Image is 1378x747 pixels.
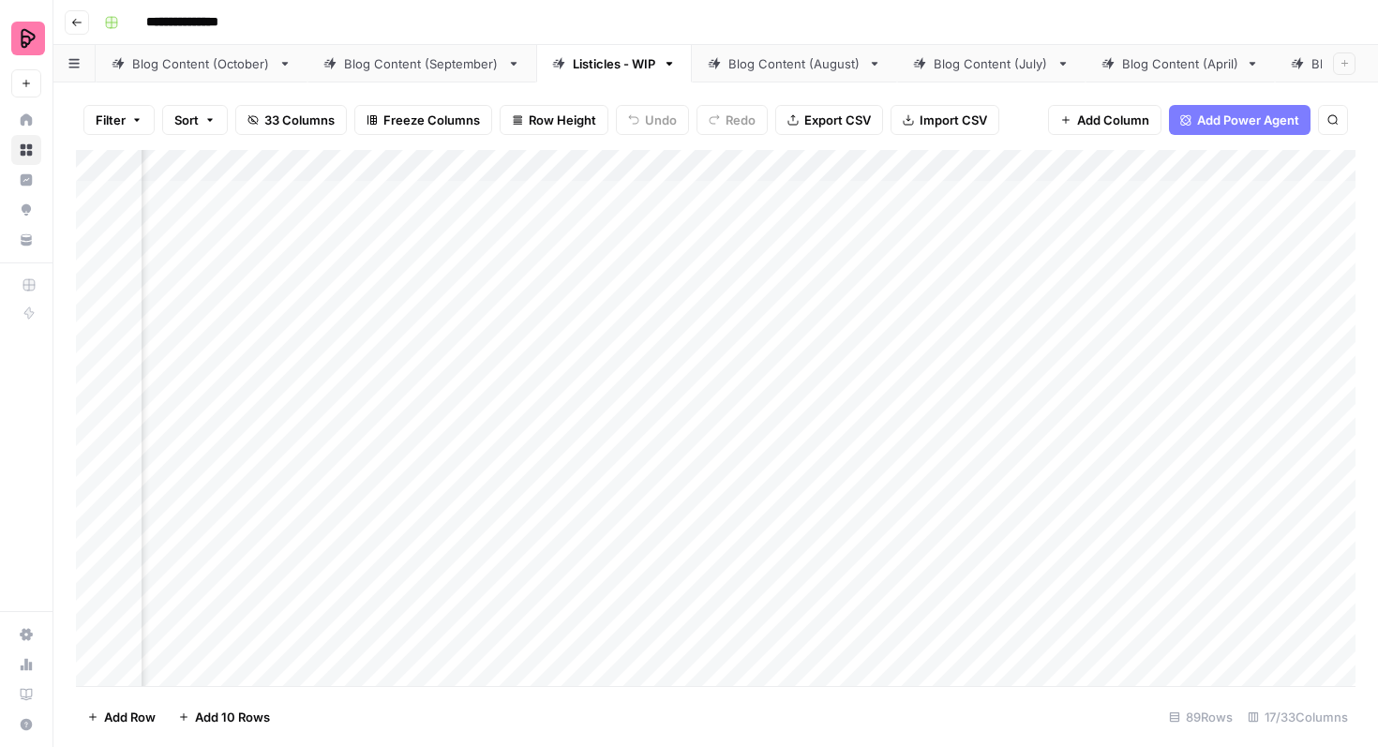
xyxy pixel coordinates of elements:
[11,15,41,62] button: Workspace: Preply
[264,111,335,129] span: 33 Columns
[726,111,756,129] span: Redo
[11,195,41,225] a: Opportunities
[920,111,987,129] span: Import CSV
[96,111,126,129] span: Filter
[195,708,270,726] span: Add 10 Rows
[1197,111,1299,129] span: Add Power Agent
[354,105,492,135] button: Freeze Columns
[1048,105,1161,135] button: Add Column
[728,54,861,73] div: Blog Content (August)
[897,45,1086,82] a: Blog Content (July)
[529,111,596,129] span: Row Height
[934,54,1049,73] div: Blog Content (July)
[132,54,271,73] div: Blog Content (October)
[11,22,45,55] img: Preply Logo
[11,225,41,255] a: Your Data
[11,165,41,195] a: Insights
[83,105,155,135] button: Filter
[536,45,692,82] a: Listicles - WIP
[1077,111,1149,129] span: Add Column
[76,702,167,732] button: Add Row
[1086,45,1275,82] a: Blog Content (April)
[1169,105,1311,135] button: Add Power Agent
[804,111,871,129] span: Export CSV
[645,111,677,129] span: Undo
[11,105,41,135] a: Home
[11,650,41,680] a: Usage
[616,105,689,135] button: Undo
[11,680,41,710] a: Learning Hub
[11,135,41,165] a: Browse
[383,111,480,129] span: Freeze Columns
[167,702,281,732] button: Add 10 Rows
[1240,702,1356,732] div: 17/33 Columns
[235,105,347,135] button: 33 Columns
[692,45,897,82] a: Blog Content (August)
[500,105,608,135] button: Row Height
[1122,54,1238,73] div: Blog Content (April)
[573,54,655,73] div: Listicles - WIP
[775,105,883,135] button: Export CSV
[307,45,536,82] a: Blog Content (September)
[174,111,199,129] span: Sort
[696,105,768,135] button: Redo
[1161,702,1240,732] div: 89 Rows
[891,105,999,135] button: Import CSV
[344,54,500,73] div: Blog Content (September)
[162,105,228,135] button: Sort
[11,710,41,740] button: Help + Support
[11,620,41,650] a: Settings
[96,45,307,82] a: Blog Content (October)
[104,708,156,726] span: Add Row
